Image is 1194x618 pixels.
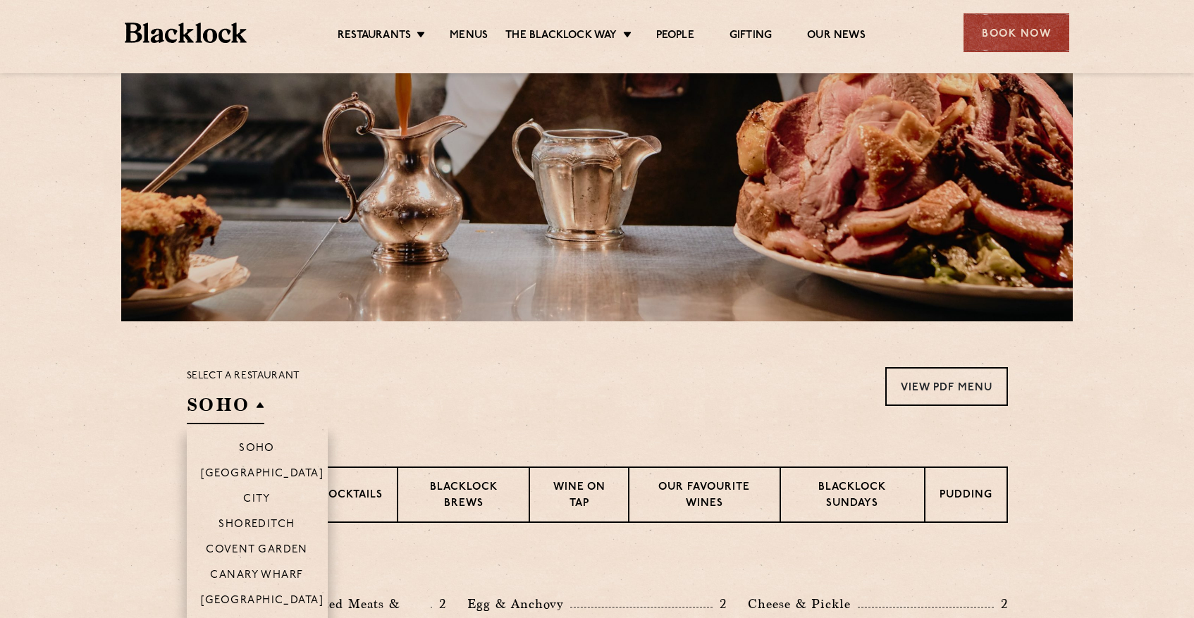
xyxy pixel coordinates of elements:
p: Soho [239,443,275,457]
p: City [243,493,271,507]
a: Restaurants [338,29,411,44]
p: Blacklock Sundays [795,480,909,513]
p: Covent Garden [206,544,308,558]
a: The Blacklock Way [505,29,617,44]
p: 2 [713,595,727,613]
p: Egg & Anchovy [467,594,570,614]
a: People [656,29,694,44]
div: Book Now [964,13,1069,52]
a: Our News [807,29,866,44]
p: Our favourite wines [644,480,765,513]
p: Pudding [940,488,992,505]
p: 2 [432,595,446,613]
p: Wine on Tap [544,480,613,513]
img: BL_Textured_Logo-footer-cropped.svg [125,23,247,43]
a: Menus [450,29,488,44]
p: Blacklock Brews [412,480,515,513]
p: Cocktails [320,488,383,505]
p: 2 [994,595,1008,613]
p: [GEOGRAPHIC_DATA] [201,595,324,609]
p: [GEOGRAPHIC_DATA] [201,468,324,482]
h2: SOHO [187,393,264,424]
p: Shoreditch [219,519,295,533]
a: Gifting [730,29,772,44]
p: Select a restaurant [187,367,300,385]
p: Canary Wharf [210,569,303,583]
h3: Pre Chop Bites [187,558,1008,576]
a: View PDF Menu [885,367,1008,406]
p: Cheese & Pickle [748,594,858,614]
